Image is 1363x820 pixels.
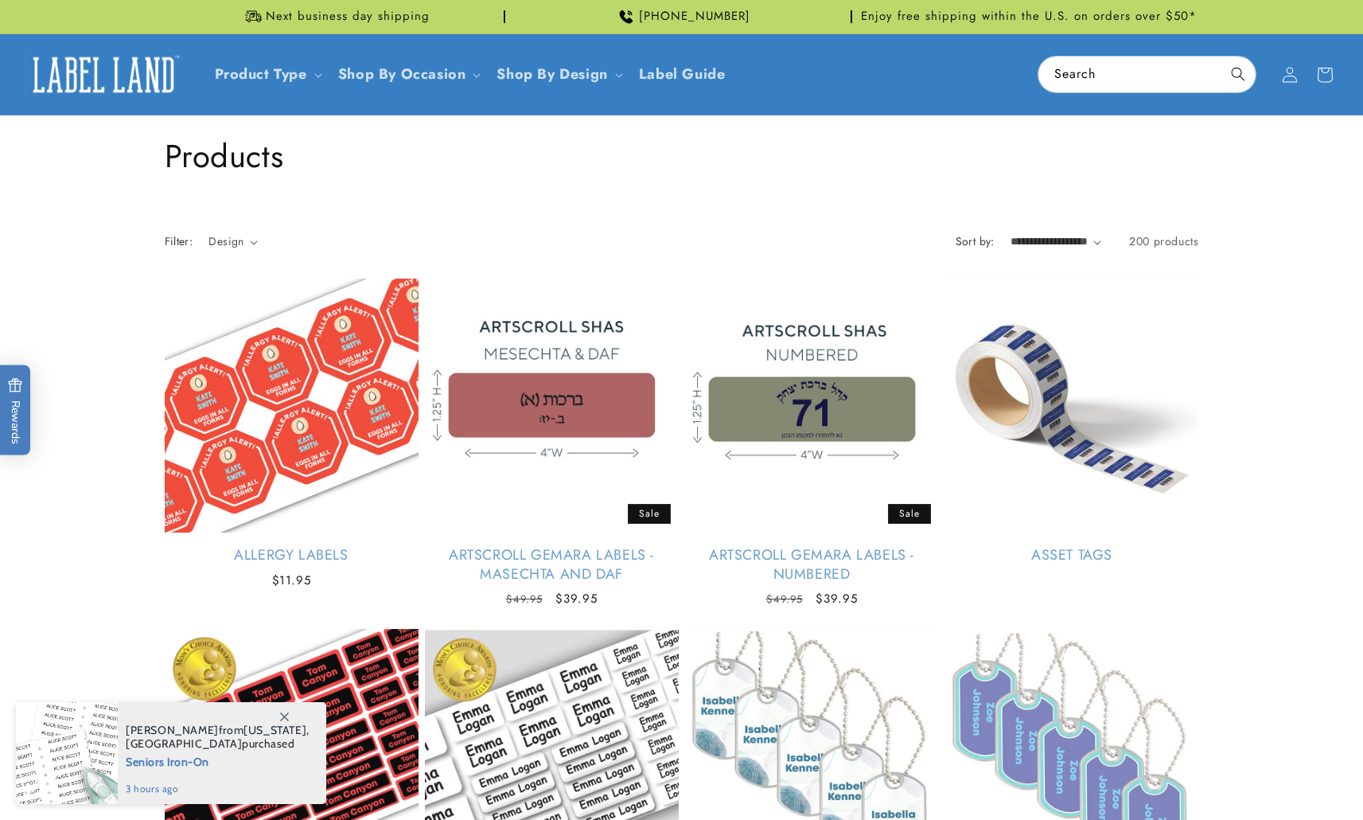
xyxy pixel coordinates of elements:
label: Sort by: [956,233,995,249]
span: [US_STATE] [243,723,306,737]
a: Artscroll Gemara Labels - Numbered [685,546,939,584]
a: Label Guide [629,56,735,93]
a: Shop By Design [497,64,607,84]
span: Shop By Occasion [338,65,466,84]
span: Next business day shipping [266,9,430,25]
a: Product Type [215,64,307,84]
h1: Products [165,135,1199,177]
span: Rewards [8,378,23,444]
img: Label Land [24,50,183,100]
iframe: Gorgias live chat messenger [1204,752,1347,804]
summary: Shop By Occasion [329,56,488,93]
a: Allergy Labels [165,546,419,564]
span: [PHONE_NUMBER] [639,9,750,25]
span: Label Guide [639,65,726,84]
span: [GEOGRAPHIC_DATA] [126,736,242,751]
summary: Design (0 selected) [208,233,258,250]
h2: Filter: [165,233,193,250]
a: Asset Tags [945,546,1199,564]
a: Label Land [18,44,189,105]
summary: Shop By Design [487,56,629,93]
span: [PERSON_NAME] [126,723,219,737]
button: Search [1221,57,1256,92]
summary: Product Type [205,56,329,93]
span: Design [208,233,243,249]
a: Artscroll Gemara Labels - Masechta and Daf [425,546,679,584]
span: from , purchased [126,724,310,751]
span: 200 products [1129,233,1198,249]
span: Enjoy free shipping within the U.S. on orders over $50* [861,9,1197,25]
